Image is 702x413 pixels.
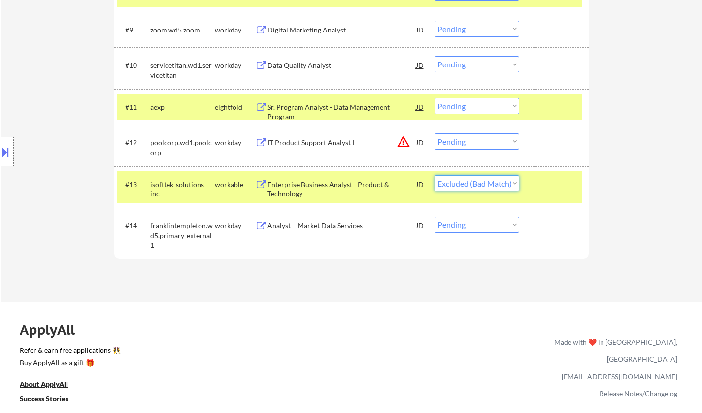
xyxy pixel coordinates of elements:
[415,217,425,234] div: JD
[20,359,118,366] div: Buy ApplyAll as a gift 🎁
[397,135,410,149] button: warning_amber
[20,347,348,357] a: Refer & earn free applications 👯‍♀️
[267,102,416,122] div: Sr. Program Analyst - Data Management Program
[415,56,425,74] div: JD
[415,133,425,151] div: JD
[20,357,118,370] a: Buy ApplyAll as a gift 🎁
[215,61,255,70] div: workday
[267,180,416,199] div: Enterprise Business Analyst - Product & Technology
[150,102,215,112] div: aexp
[20,379,82,391] a: About ApplyAll
[215,138,255,148] div: workday
[215,180,255,190] div: workable
[267,25,416,35] div: Digital Marketing Analyst
[20,321,86,338] div: ApplyAll
[415,175,425,193] div: JD
[600,389,677,398] a: Release Notes/Changelog
[415,21,425,38] div: JD
[20,394,68,403] u: Success Stories
[20,393,82,406] a: Success Stories
[267,221,416,231] div: Analyst – Market Data Services
[150,61,215,80] div: servicetitan.wd1.servicetitan
[215,221,255,231] div: workday
[20,380,68,388] u: About ApplyAll
[150,138,215,157] div: poolcorp.wd1.poolcorp
[150,221,215,250] div: franklintempleton.wd5.primary-external-1
[267,138,416,148] div: IT Product Support Analyst I
[125,25,142,35] div: #9
[150,180,215,199] div: isofttek-solutions-inc
[267,61,416,70] div: Data Quality Analyst
[562,372,677,381] a: [EMAIL_ADDRESS][DOMAIN_NAME]
[550,333,677,368] div: Made with ❤️ in [GEOGRAPHIC_DATA], [GEOGRAPHIC_DATA]
[150,25,215,35] div: zoom.wd5.zoom
[415,98,425,116] div: JD
[215,102,255,112] div: eightfold
[215,25,255,35] div: workday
